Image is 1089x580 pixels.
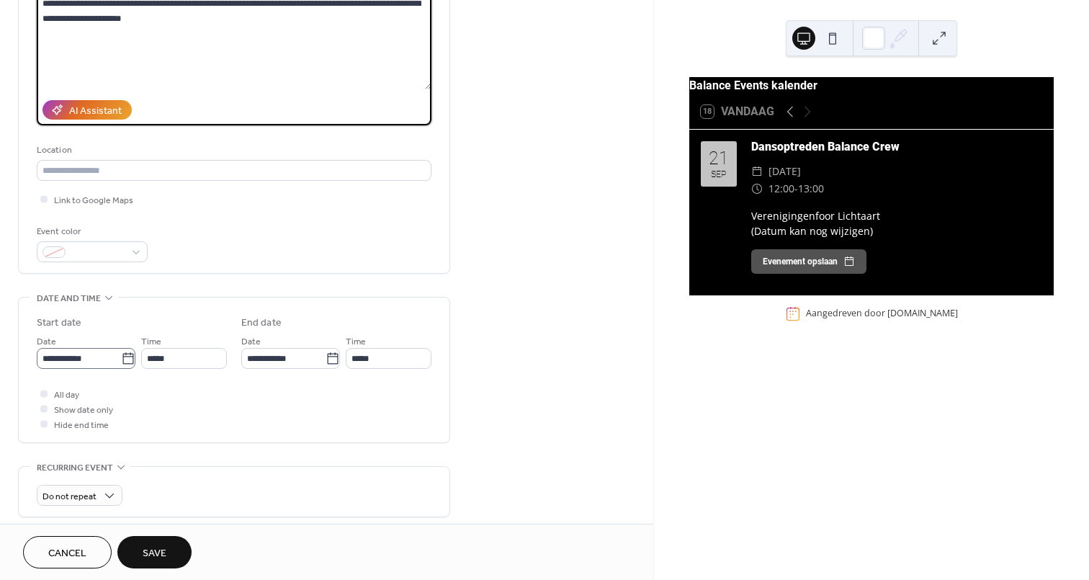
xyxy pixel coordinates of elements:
span: Date [37,334,56,349]
span: Date [241,334,261,349]
span: 13:00 [798,180,824,197]
div: AI Assistant [69,104,122,119]
span: Recurring event [37,460,113,476]
span: Cancel [48,546,86,561]
span: Hide end time [54,418,109,433]
span: Link to Google Maps [54,193,133,208]
span: [DATE] [768,163,801,180]
div: Start date [37,316,81,331]
button: AI Assistant [42,100,132,120]
div: ​ [751,180,763,197]
span: Show date only [54,403,113,418]
button: Evenement opslaan [751,249,866,274]
div: Balance Events kalender [689,77,1054,94]
span: Time [346,334,366,349]
div: End date [241,316,282,331]
div: sep [711,170,727,179]
span: Time [141,334,161,349]
span: All day [54,388,79,403]
span: Do not repeat [42,488,97,505]
div: Event color [37,224,145,239]
div: Aangedreven door [806,308,958,320]
span: 12:00 [768,180,794,197]
span: - [794,180,798,197]
div: Dansoptreden Balance Crew [751,138,1042,156]
button: Save [117,536,192,568]
div: Location [37,143,429,158]
a: [DOMAIN_NAME] [887,308,958,320]
span: Date and time [37,291,101,306]
div: 21 [709,149,729,167]
div: ​ [751,163,763,180]
span: Save [143,546,166,561]
button: Cancel [23,536,112,568]
div: Verenigingenfoor Lichtaart (Datum kan nog wijzigen) [751,208,1042,238]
